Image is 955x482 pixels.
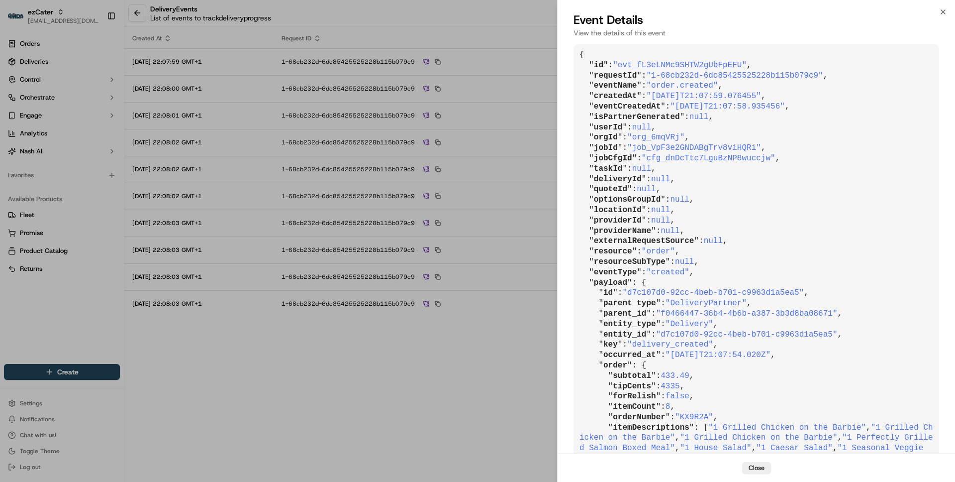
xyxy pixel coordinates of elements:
[666,402,670,411] span: 8
[651,216,670,225] span: null
[708,423,866,432] span: "1 Grilled Chicken on the Barbie"
[603,299,656,308] span: parent_type
[689,113,708,121] span: null
[594,133,618,142] span: orgId
[594,81,637,90] span: eventName
[26,64,179,75] input: Got a question? Start typing here...
[594,257,666,266] span: resourceSubType
[646,81,718,90] span: "order.created"
[675,257,694,266] span: null
[642,247,675,256] span: "order"
[169,98,181,110] button: Start new chat
[651,206,670,215] span: null
[666,351,770,360] span: "[DATE]T21:07:54.020Z"
[10,40,181,56] p: Welcome 👋
[656,330,838,339] span: "d7c107d0-92cc-4beb-b701-c9963d1a5ea5"
[613,402,656,411] span: itemCount
[594,102,661,111] span: eventCreatedAt
[34,95,163,105] div: Start new chat
[594,227,651,236] span: providerName
[594,216,642,225] span: providerId
[10,95,28,113] img: 1736555255976-a54dd68f-1ca7-489b-9aae-adbdc363a1c4
[651,175,670,184] span: null
[20,144,76,154] span: Knowledge Base
[34,105,126,113] div: We're available if you need us!
[594,278,627,287] span: payload
[613,392,656,401] span: forRelish
[603,330,646,339] span: entity_id
[646,71,823,80] span: "1-68cb232d-6dc85425525228b115b079c9"
[10,145,18,153] div: 📗
[594,237,694,245] span: externalRequestSource
[594,154,632,163] span: jobCfgId
[656,309,838,318] span: "f0466447-36b4-4b6b-a387-3b3d8ba08671"
[594,268,637,277] span: eventType
[603,351,656,360] span: occurred_at
[632,164,651,173] span: null
[573,12,939,28] h2: Event Details
[627,133,684,142] span: "org_6mqVRj"
[666,392,689,401] span: false
[594,247,632,256] span: resource
[627,340,713,349] span: "delivery_created"
[603,340,618,349] span: key
[573,28,939,38] p: View the details of this event
[594,175,642,184] span: deliveryId
[84,145,92,153] div: 💻
[10,10,30,30] img: Nash
[613,413,666,422] span: orderNumber
[613,382,651,391] span: tipCents
[646,92,761,101] span: "[DATE]T21:07:59.076455"
[594,195,661,204] span: optionsGroupId
[756,444,833,453] span: "1 Caesar Salad"
[594,123,623,132] span: userId
[603,288,613,297] span: id
[670,102,784,111] span: "[DATE]T21:07:58.935456"
[594,61,603,70] span: id
[594,113,680,121] span: isPartnerGenerated
[637,185,656,194] span: null
[80,140,164,158] a: 💻API Documentation
[594,206,642,215] span: locationId
[675,413,713,422] span: "KX9R2A"
[627,143,761,152] span: "job_VpF3e2GNDABgTrv8viHQRi"
[622,288,804,297] span: "d7c107d0-92cc-4beb-b701-c9963d1a5ea5"
[594,143,618,152] span: jobId
[6,140,80,158] a: 📗Knowledge Base
[603,361,627,370] span: order
[661,382,679,391] span: 4335
[94,144,160,154] span: API Documentation
[704,237,723,245] span: null
[594,92,637,101] span: createdAt
[70,168,120,176] a: Powered byPylon
[632,123,651,132] span: null
[666,299,747,308] span: "DeliveryPartner"
[646,268,689,277] span: "created"
[680,433,838,442] span: "1 Grilled Chicken on the Barbie"
[661,371,689,380] span: 433.49
[99,169,120,176] span: Pylon
[670,195,689,204] span: null
[680,444,752,453] span: "1 House Salad"
[603,309,646,318] span: parent_id
[642,154,775,163] span: "cfg_dnDcTtc7LguBzNP8wuccjw"
[613,61,747,70] span: "evt_fL3eLNMc9SHTW2gUbFpEFU"
[613,423,689,432] span: itemDescriptions
[661,227,679,236] span: null
[666,320,713,329] span: "Delivery"
[579,423,933,443] span: "1 Grilled Chicken on the Barbie"
[594,71,637,80] span: requestId
[742,462,771,474] button: Close
[613,371,651,380] span: subtotal
[594,185,627,194] span: quoteId
[594,164,623,173] span: taskId
[603,320,656,329] span: entity_type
